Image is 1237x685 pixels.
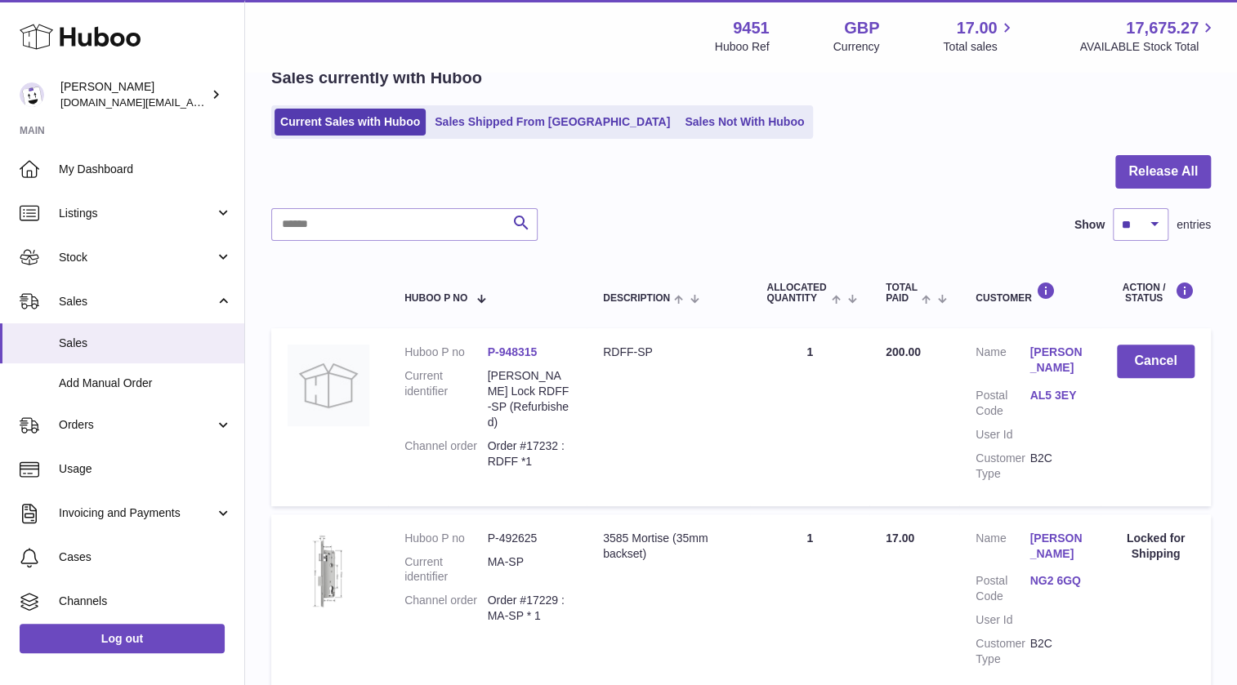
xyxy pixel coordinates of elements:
img: Lift-to-Lock-Mortise-featured-image.png [288,531,369,612]
span: My Dashboard [59,162,232,177]
span: Sales [59,336,232,351]
a: Log out [20,624,225,653]
span: Sales [59,294,215,309]
dd: B2C [1029,636,1083,667]
span: ALLOCATED Quantity [766,282,827,304]
div: Action / Status [1117,282,1195,304]
dt: User Id [976,612,1029,628]
a: Sales Shipped From [GEOGRAPHIC_DATA] [429,109,676,136]
dt: Customer Type [976,451,1029,482]
dd: P-492625 [488,531,571,546]
span: Invoicing and Payments [59,505,215,521]
a: [PERSON_NAME] [1029,531,1083,562]
div: RDFF-SP [603,345,734,360]
button: Release All [1115,155,1211,189]
span: Description [603,293,670,304]
dt: Customer Type [976,636,1029,667]
div: Currency [833,39,880,55]
a: P-948315 [488,345,538,358]
span: [DOMAIN_NAME][EMAIL_ADDRESS][DOMAIN_NAME] [60,96,325,109]
img: no-photo.jpg [288,345,369,426]
a: NG2 6GQ [1029,573,1083,589]
span: AVAILABLE Stock Total [1079,39,1217,55]
button: Cancel [1117,345,1195,378]
dd: [PERSON_NAME] Lock RDFF-SP (Refurbished) [488,368,571,430]
span: 17.00 [956,17,997,39]
span: 200.00 [886,345,921,358]
div: 3585 Mortise (35mm backset) [603,531,734,562]
strong: 9451 [733,17,770,39]
span: Cases [59,549,232,565]
span: 17.00 [886,532,914,545]
a: 17,675.27 AVAILABLE Stock Total [1079,17,1217,55]
dt: Current identifier [404,554,488,585]
a: Current Sales with Huboo [275,109,426,136]
div: Huboo Ref [715,39,770,55]
span: Huboo P no [404,293,467,304]
span: Add Manual Order [59,376,232,391]
strong: GBP [844,17,879,39]
dt: Channel order [404,593,488,624]
dt: Postal Code [976,388,1029,419]
span: Total paid [886,282,918,304]
span: Orders [59,417,215,433]
span: Channels [59,594,232,609]
dt: Huboo P no [404,345,488,360]
span: entries [1177,217,1211,233]
dt: Name [976,531,1029,566]
div: Customer [976,282,1084,304]
h2: Sales currently with Huboo [271,67,482,89]
span: Total sales [943,39,1016,55]
dt: Current identifier [404,368,488,430]
dt: Name [976,345,1029,380]
dd: MA-SP [488,554,571,585]
div: Locked for Shipping [1117,531,1195,562]
dd: B2C [1029,451,1083,482]
span: Stock [59,250,215,265]
span: Listings [59,206,215,221]
a: 17.00 Total sales [943,17,1016,55]
dd: Order #17232 : RDFF *1 [488,438,571,469]
div: [PERSON_NAME] [60,79,208,110]
dd: Order #17229 : MA-SP * 1 [488,593,571,624]
a: Sales Not With Huboo [679,109,810,136]
img: amir.ch@gmail.com [20,82,44,107]
span: 17,675.27 [1126,17,1199,39]
a: [PERSON_NAME] [1029,345,1083,376]
span: Usage [59,461,232,477]
label: Show [1074,217,1105,233]
dt: User Id [976,427,1029,443]
dt: Huboo P no [404,531,488,546]
dt: Channel order [404,438,488,469]
td: 1 [750,328,869,505]
dt: Postal Code [976,573,1029,604]
a: AL5 3EY [1029,388,1083,403]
